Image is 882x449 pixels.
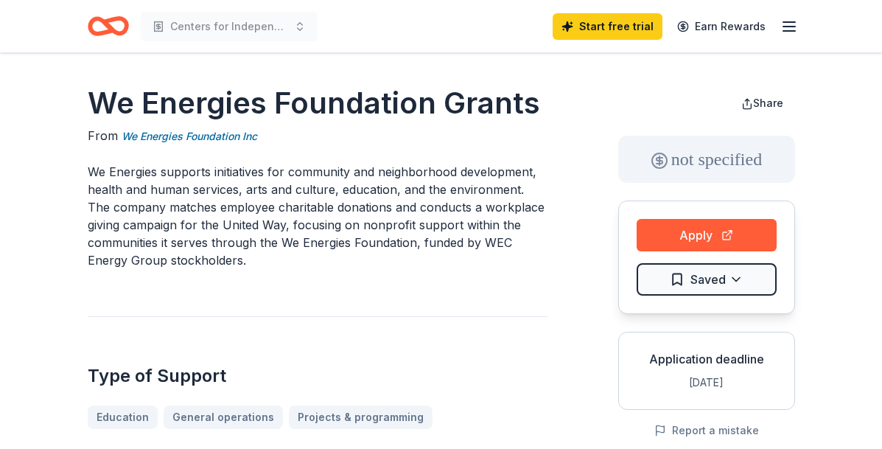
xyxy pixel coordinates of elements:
[753,97,783,109] span: Share
[170,18,288,35] span: Centers for Independence Operations and Programming
[654,422,759,439] button: Report a mistake
[88,9,129,43] a: Home
[88,406,158,429] a: Education
[553,13,662,40] a: Start free trial
[88,83,547,124] h1: We Energies Foundation Grants
[637,263,777,296] button: Saved
[88,364,547,388] h2: Type of Support
[88,127,547,145] div: From
[289,406,433,429] a: Projects & programming
[690,270,726,289] span: Saved
[618,136,795,183] div: not specified
[631,374,783,391] div: [DATE]
[631,350,783,368] div: Application deadline
[122,128,257,145] a: We Energies Foundation Inc
[88,163,547,269] p: We Energies supports initiatives for community and neighborhood development, health and human ser...
[164,406,283,429] a: General operations
[668,13,774,40] a: Earn Rewards
[637,219,777,251] button: Apply
[729,88,795,118] button: Share
[141,12,318,41] button: Centers for Independence Operations and Programming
